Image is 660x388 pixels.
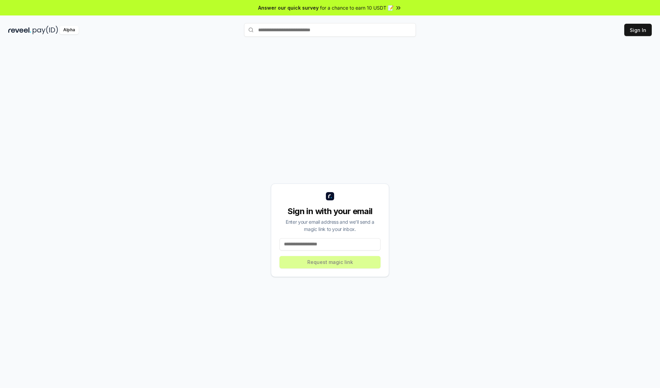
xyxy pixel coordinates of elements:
img: reveel_dark [8,26,31,34]
div: Alpha [59,26,79,34]
img: logo_small [326,192,334,200]
span: Answer our quick survey [258,4,319,11]
div: Sign in with your email [279,206,381,217]
button: Sign In [624,24,652,36]
span: for a chance to earn 10 USDT 📝 [320,4,394,11]
div: Enter your email address and we’ll send a magic link to your inbox. [279,218,381,233]
img: pay_id [33,26,58,34]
